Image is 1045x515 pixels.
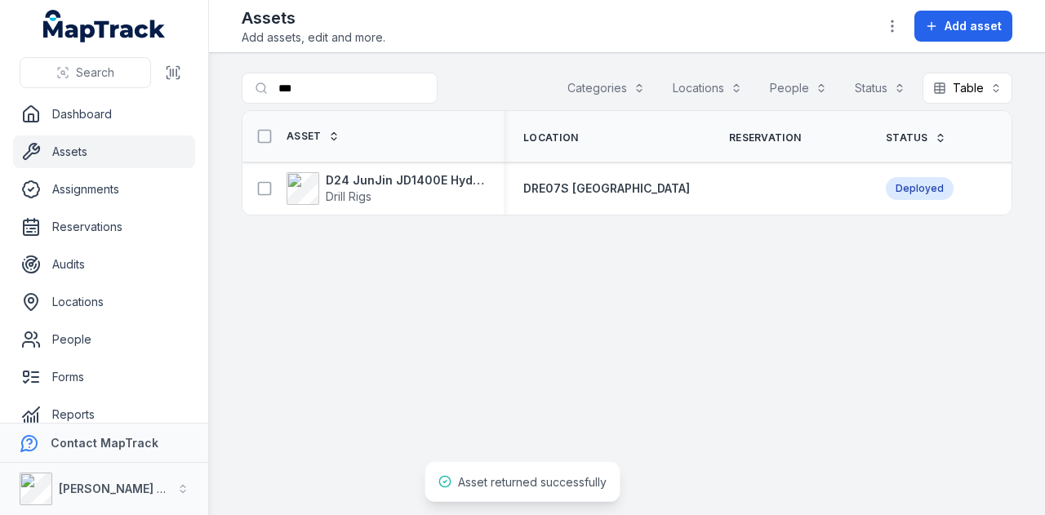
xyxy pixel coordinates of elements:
span: Reservation [729,131,801,144]
a: People [13,323,195,356]
span: Location [523,131,578,144]
span: Add asset [945,18,1002,34]
button: Search [20,57,151,88]
span: Status [886,131,928,144]
div: Deployed [886,177,954,200]
span: Add assets, edit and more. [242,29,385,46]
a: Assets [13,135,195,168]
a: Locations [13,286,195,318]
a: Dashboard [13,98,195,131]
button: Status [844,73,916,104]
span: Asset [287,130,322,143]
span: DRE07S [GEOGRAPHIC_DATA] [523,181,690,195]
button: Table [923,73,1012,104]
h2: Assets [242,7,385,29]
a: Audits [13,248,195,281]
a: Status [886,131,946,144]
a: Forms [13,361,195,393]
span: Drill Rigs [326,189,371,203]
a: MapTrack [43,10,166,42]
a: DRE07S [GEOGRAPHIC_DATA] [523,180,690,197]
a: Assignments [13,173,195,206]
strong: Contact MapTrack [51,436,158,450]
a: Reservations [13,211,195,243]
button: Locations [662,73,753,104]
strong: [PERSON_NAME] Group [59,482,193,495]
span: Asset returned successfully [458,475,607,489]
strong: D24 JunJin JD1400E Hydraulic Drill Rig [326,172,484,189]
span: Search [76,64,114,81]
a: D24 JunJin JD1400E Hydraulic Drill RigDrill Rigs [287,172,484,205]
a: Reports [13,398,195,431]
button: Categories [557,73,656,104]
button: People [759,73,838,104]
a: Asset [287,130,340,143]
button: Add asset [914,11,1012,42]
